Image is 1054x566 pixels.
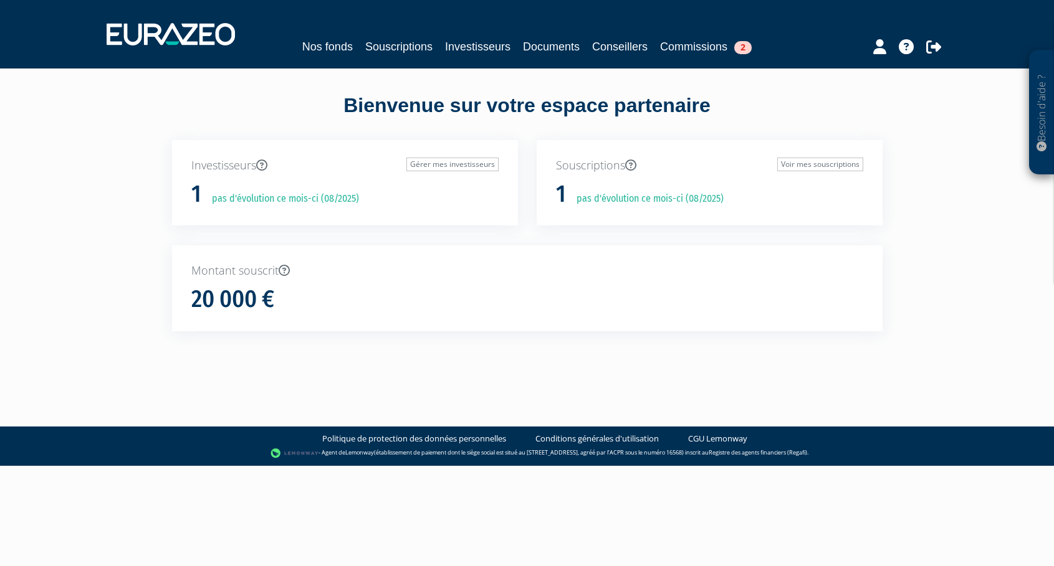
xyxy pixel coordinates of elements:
span: 2 [734,41,752,54]
p: pas d'évolution ce mois-ci (08/2025) [568,192,724,206]
h1: 1 [556,181,566,207]
a: Gérer mes investisseurs [406,158,499,171]
a: Souscriptions [365,38,433,55]
a: Investisseurs [445,38,510,55]
a: Registre des agents financiers (Regafi) [709,448,807,456]
a: Documents [523,38,580,55]
a: Nos fonds [302,38,353,55]
p: Souscriptions [556,158,863,174]
h1: 20 000 € [191,286,274,313]
a: Conditions générales d'utilisation [535,433,659,445]
div: - Agent de (établissement de paiement dont le siège social est situé au [STREET_ADDRESS], agréé p... [12,447,1042,460]
p: pas d'évolution ce mois-ci (08/2025) [203,192,359,206]
a: Lemonway [345,448,374,456]
p: Montant souscrit [191,263,863,279]
a: Voir mes souscriptions [777,158,863,171]
a: Commissions2 [660,38,752,55]
img: 1732889491-logotype_eurazeo_blanc_rvb.png [107,23,235,45]
p: Investisseurs [191,158,499,174]
p: Besoin d'aide ? [1035,57,1049,169]
a: CGU Lemonway [688,433,747,445]
a: Politique de protection des données personnelles [322,433,506,445]
img: logo-lemonway.png [271,447,319,460]
a: Conseillers [592,38,648,55]
h1: 1 [191,181,201,207]
div: Bienvenue sur votre espace partenaire [163,92,892,140]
